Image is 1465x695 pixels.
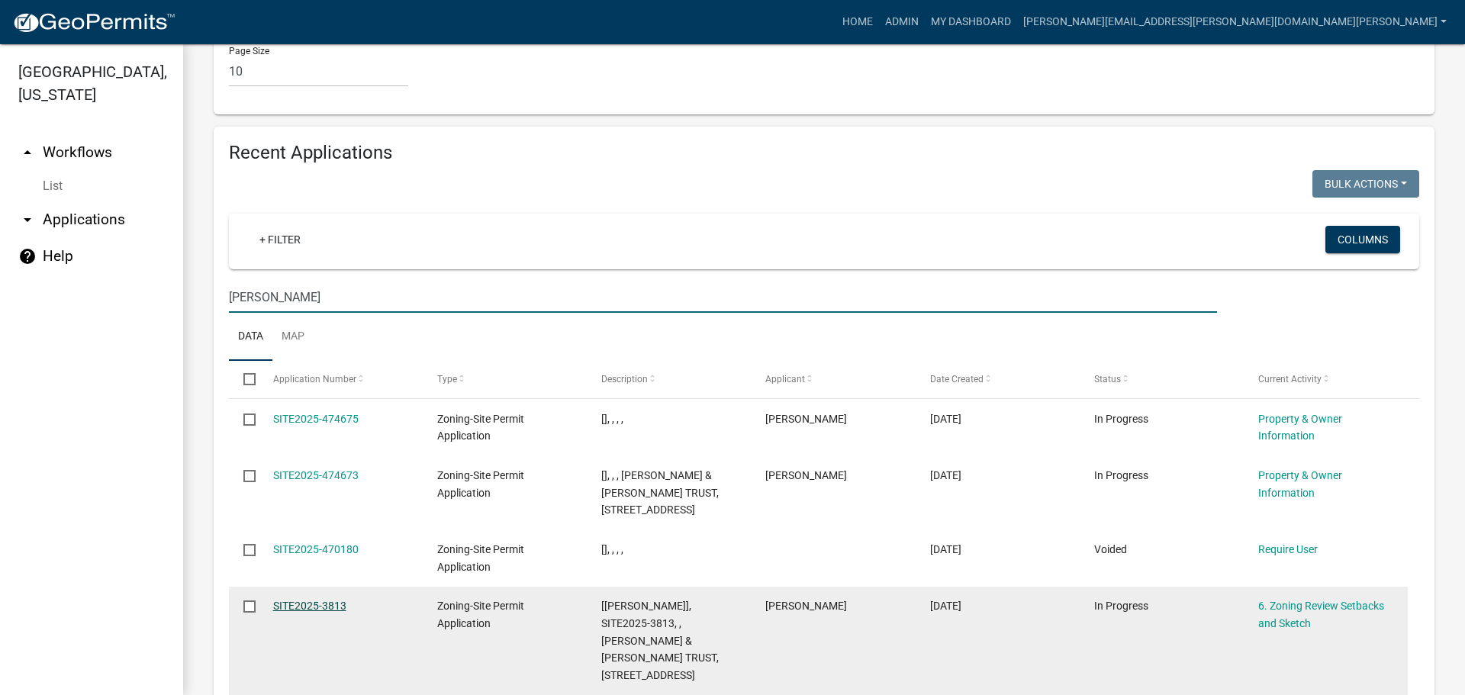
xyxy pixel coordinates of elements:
span: [], , , , [601,543,623,555]
a: SITE2025-474675 [273,413,359,425]
span: Status [1094,374,1121,385]
datatable-header-cell: Date Created [915,361,1079,397]
a: Home [836,8,879,37]
span: Application Number [273,374,356,385]
a: Admin [879,8,925,37]
span: Zoning-Site Permit Application [437,543,524,573]
datatable-header-cell: Status [1080,361,1244,397]
span: Zoning-Site Permit Application [437,469,524,499]
a: Property & Owner Information [1258,469,1342,499]
a: SITE2025-474673 [273,469,359,481]
i: arrow_drop_down [18,211,37,229]
datatable-header-cell: Current Activity [1244,361,1408,397]
button: Bulk Actions [1312,170,1419,198]
span: 08/21/2025 [930,600,961,612]
span: 09/06/2025 [930,469,961,481]
datatable-header-cell: Description [587,361,751,397]
span: Description [601,374,648,385]
datatable-header-cell: Type [423,361,587,397]
datatable-header-cell: Select [229,361,258,397]
span: In Progress [1094,600,1148,612]
span: In Progress [1094,469,1148,481]
a: Data [229,313,272,362]
span: Joanna Callahan [765,600,847,612]
a: [PERSON_NAME][EMAIL_ADDRESS][PERSON_NAME][DOMAIN_NAME][PERSON_NAME] [1017,8,1453,37]
span: Voided [1094,543,1127,555]
a: 6. Zoning Review Setbacks and Sketch [1258,600,1384,629]
i: arrow_drop_up [18,143,37,162]
span: [], , , , [601,413,623,425]
datatable-header-cell: Applicant [751,361,915,397]
a: Property & Owner Information [1258,413,1342,442]
button: Columns [1325,226,1400,253]
span: Current Activity [1258,374,1322,385]
span: 09/06/2025 [930,413,961,425]
span: Joanna Callahan [765,469,847,481]
span: Type [437,374,457,385]
a: + Filter [247,226,313,253]
span: Zoning-Site Permit Application [437,600,524,629]
span: Zoning-Site Permit Application [437,413,524,442]
a: Require User [1258,543,1318,555]
span: [], , , BRADLEY R & JOANNA CALLAHAN TRUST, 11911 FERN BEACH DR [601,469,719,516]
span: Date Created [930,374,984,385]
a: Map [272,313,314,362]
span: In Progress [1094,413,1148,425]
span: 08/27/2025 [930,543,961,555]
a: SITE2025-3813 [273,600,346,612]
i: help [18,247,37,265]
a: My Dashboard [925,8,1017,37]
datatable-header-cell: Application Number [258,361,422,397]
h4: Recent Applications [229,142,1419,164]
span: Joanna Callahan [765,413,847,425]
a: SITE2025-470180 [273,543,359,555]
span: Applicant [765,374,805,385]
input: Search for applications [229,282,1217,313]
span: [Tyler Lindsay], SITE2025-3813, , BRADLEY R & JOANNA CALLAHAN TRUST, 11911 FERN BEACH DR [601,600,719,681]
